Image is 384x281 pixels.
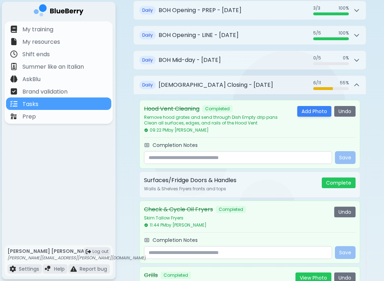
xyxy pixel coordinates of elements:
p: Skim Tallow Fryers [144,215,329,221]
span: Daily [139,6,156,15]
h2: [DEMOGRAPHIC_DATA] Closing - [DATE] [159,81,273,89]
p: [PERSON_NAME] [PERSON_NAME] [7,248,146,254]
p: Grills [144,271,158,280]
p: Settings [19,266,39,272]
img: file icon [10,100,17,107]
p: Brand validation [22,88,68,96]
button: Add Photo [297,106,331,117]
span: Daily [139,56,156,64]
p: Prep [22,112,36,121]
span: Daily [139,81,156,89]
img: file icon [10,113,17,120]
img: file icon [10,266,16,272]
label: Completion Notes [153,142,198,148]
img: file icon [10,88,17,95]
span: 55 % [340,80,349,86]
p: Remove hood grates and send through Dish Empty drip pans Clean all surfaces, edges, and rails of ... [144,115,292,126]
p: Shift ends [22,50,50,59]
img: file icon [10,26,17,33]
button: DailyBOH Opening - LINE - [DATE]5/5100% [134,26,366,44]
span: 09:22 PM by [PERSON_NAME] [144,127,209,133]
button: DailyBOH Mid-day - [DATE]0/50% [134,51,366,69]
p: My resources [22,38,60,46]
span: 100 % [338,30,349,36]
p: Surfaces/Fridge Doors & Handles [144,176,236,185]
label: Completion Notes [153,237,198,243]
span: 6 / 11 [313,80,321,86]
h2: BOH Mid-day - [DATE] [159,56,221,64]
button: Undo [334,106,356,117]
h2: BOH Opening - PREP - [DATE] [159,6,241,15]
span: 100 % [338,5,349,11]
img: company logo [34,4,84,19]
button: DailyBOH Opening - PREP - [DATE]3/3100% [134,1,366,20]
button: Save [335,246,356,259]
p: My training [22,25,53,34]
p: Help [54,266,65,272]
span: Completed [202,105,233,112]
p: Report bug [80,266,107,272]
span: 0 % [343,55,349,61]
span: 5 / 5 [313,30,321,36]
button: Save [335,151,356,164]
img: file icon [10,63,17,70]
span: Daily [139,31,156,39]
img: file icon [45,266,51,272]
p: Tasks [22,100,38,108]
button: Complete [322,177,356,188]
span: 0 / 5 [313,55,321,61]
button: Daily[DEMOGRAPHIC_DATA] Closing - [DATE]6/1155% [134,76,366,94]
img: file icon [70,266,77,272]
img: file icon [10,51,17,58]
span: Completed [161,272,191,279]
p: Hood Vent Cleaning [144,105,199,113]
span: 3 / 3 [313,5,320,11]
img: file icon [10,75,17,83]
p: Summer like an Italian [22,63,84,71]
span: 11:44 PM by [PERSON_NAME] [144,222,207,228]
img: file icon [10,38,17,45]
p: Walls & Shelves Fryers fronts and tops [144,186,316,192]
button: Undo [334,207,356,217]
span: Log out [92,249,108,254]
span: Completed [216,206,246,213]
p: [PERSON_NAME][EMAIL_ADDRESS][PERSON_NAME][DOMAIN_NAME] [7,255,146,261]
p: Check & Cycle Oil Fryers [144,205,213,214]
p: AskBlu [22,75,41,84]
img: logout [86,249,91,254]
h2: BOH Opening - LINE - [DATE] [159,31,239,39]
